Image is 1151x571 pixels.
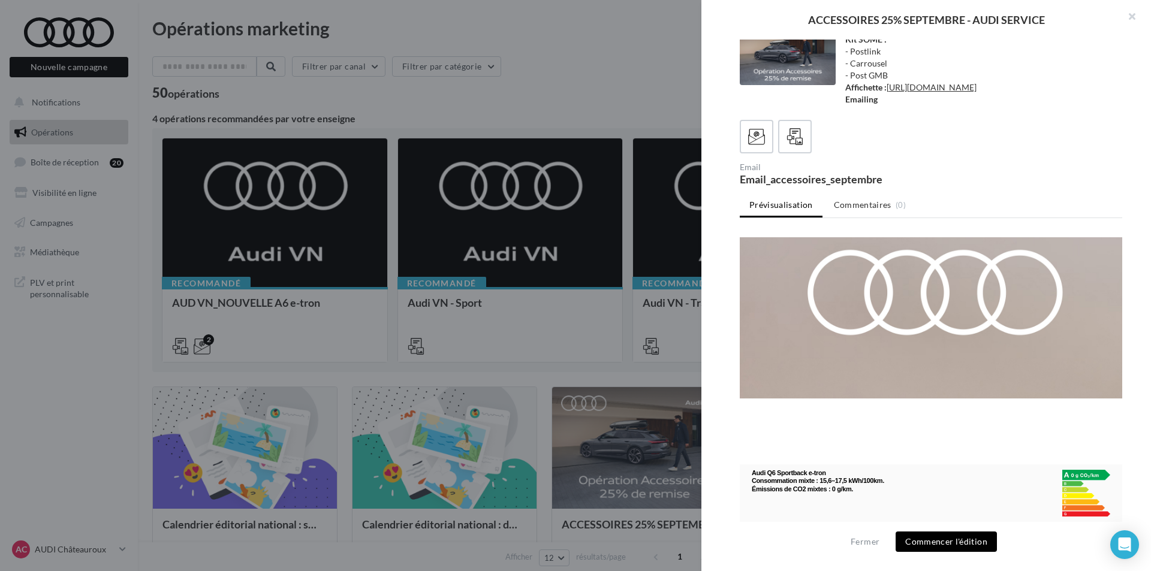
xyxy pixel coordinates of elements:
[845,34,1113,105] div: - Postlink - Carrousel - Post GMB
[740,163,926,171] div: Email
[846,534,884,549] button: Fermer
[323,289,370,336] img: myAudi
[845,34,887,44] strong: Kit SOME :
[834,199,891,211] span: Commentaires
[887,82,977,92] a: [URL][DOMAIN_NAME]
[721,14,1132,25] div: ACCESSOIRES 25% SEPTEMBRE - AUDI SERVICE
[1110,530,1139,559] div: Open Intercom Messenger
[845,82,887,92] strong: Affichette :
[896,531,997,552] button: Commencer l'édition
[845,94,878,104] strong: Emailing
[740,174,926,185] div: Email_accessoires_septembre
[12,285,144,307] font: Audi Q8 e-tron Consommation mixte : 21,8–24,4 kWh/100km. Émissions de CO2 mixtes : 0 g/km.
[12,232,144,255] font: Audi Q6 Sportback e-tron Consommation mixte : 15,6–17,5 kWh/100km. Émissions de CO2 mixtes : 0 g/km.
[323,232,370,279] img: myAudi
[896,200,906,210] span: (0)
